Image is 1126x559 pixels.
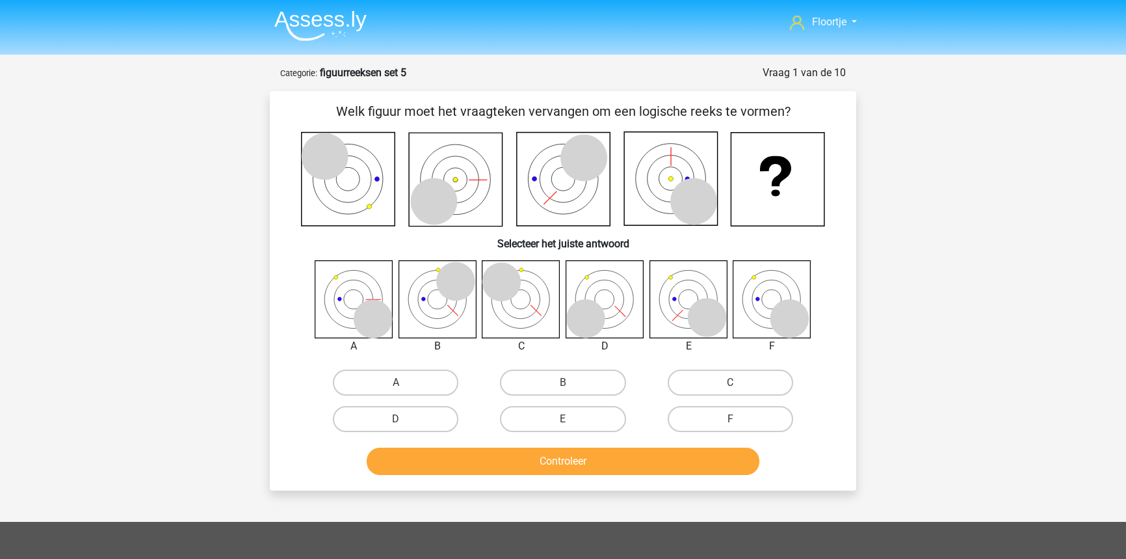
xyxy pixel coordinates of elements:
[556,338,654,354] div: D
[291,227,835,250] h6: Selecteer het juiste antwoord
[389,338,487,354] div: B
[333,406,458,432] label: D
[472,338,570,354] div: C
[500,406,625,432] label: E
[668,370,793,396] label: C
[763,65,846,81] div: Vraag 1 van de 10
[291,102,835,121] p: Welk figuur moet het vraagteken vervangen om een logische reeks te vormen?
[812,16,846,28] span: Floortje
[723,338,821,354] div: F
[500,370,625,396] label: B
[785,14,862,30] a: Floortje
[280,68,317,78] small: Categorie:
[305,338,403,354] div: A
[274,10,367,41] img: Assessly
[367,448,760,475] button: Controleer
[668,406,793,432] label: F
[333,370,458,396] label: A
[640,338,738,354] div: E
[320,66,406,79] strong: figuurreeksen set 5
